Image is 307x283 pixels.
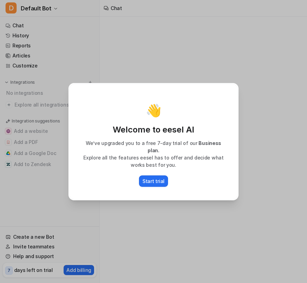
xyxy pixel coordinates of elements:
p: We’ve upgraded you to a free 7-day trial of our [76,139,231,154]
p: 👋 [146,103,161,117]
p: Start trial [142,177,165,185]
p: Explore all the features eesel has to offer and decide what works best for you. [76,154,231,168]
button: Start trial [139,175,168,187]
p: Welcome to eesel AI [76,124,231,135]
